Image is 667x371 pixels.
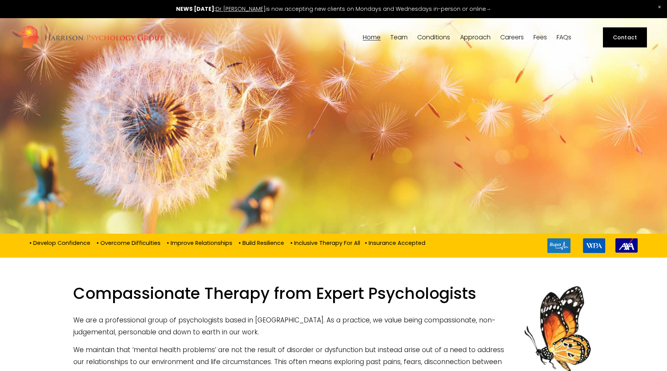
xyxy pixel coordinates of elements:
a: Dr [PERSON_NAME] [216,5,266,13]
a: Fees [533,34,547,41]
a: folder dropdown [417,34,450,41]
a: folder dropdown [460,34,491,41]
span: Approach [460,34,491,40]
a: Contact [603,27,647,47]
a: folder dropdown [390,34,408,41]
a: Careers [500,34,524,41]
span: Team [390,34,408,40]
p: • Develop Confidence • Overcome Difficulties • Improve Relationships • Build Resilience • Inclusi... [29,238,425,247]
p: We are a professional group of psychologists based in [GEOGRAPHIC_DATA]. As a practice, we value ... [73,314,594,338]
img: Harrison Psychology Group [20,25,164,50]
a: Home [363,34,381,41]
a: FAQs [557,34,571,41]
h1: Compassionate Therapy from Expert Psychologists [73,284,594,308]
span: Conditions [417,34,450,40]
